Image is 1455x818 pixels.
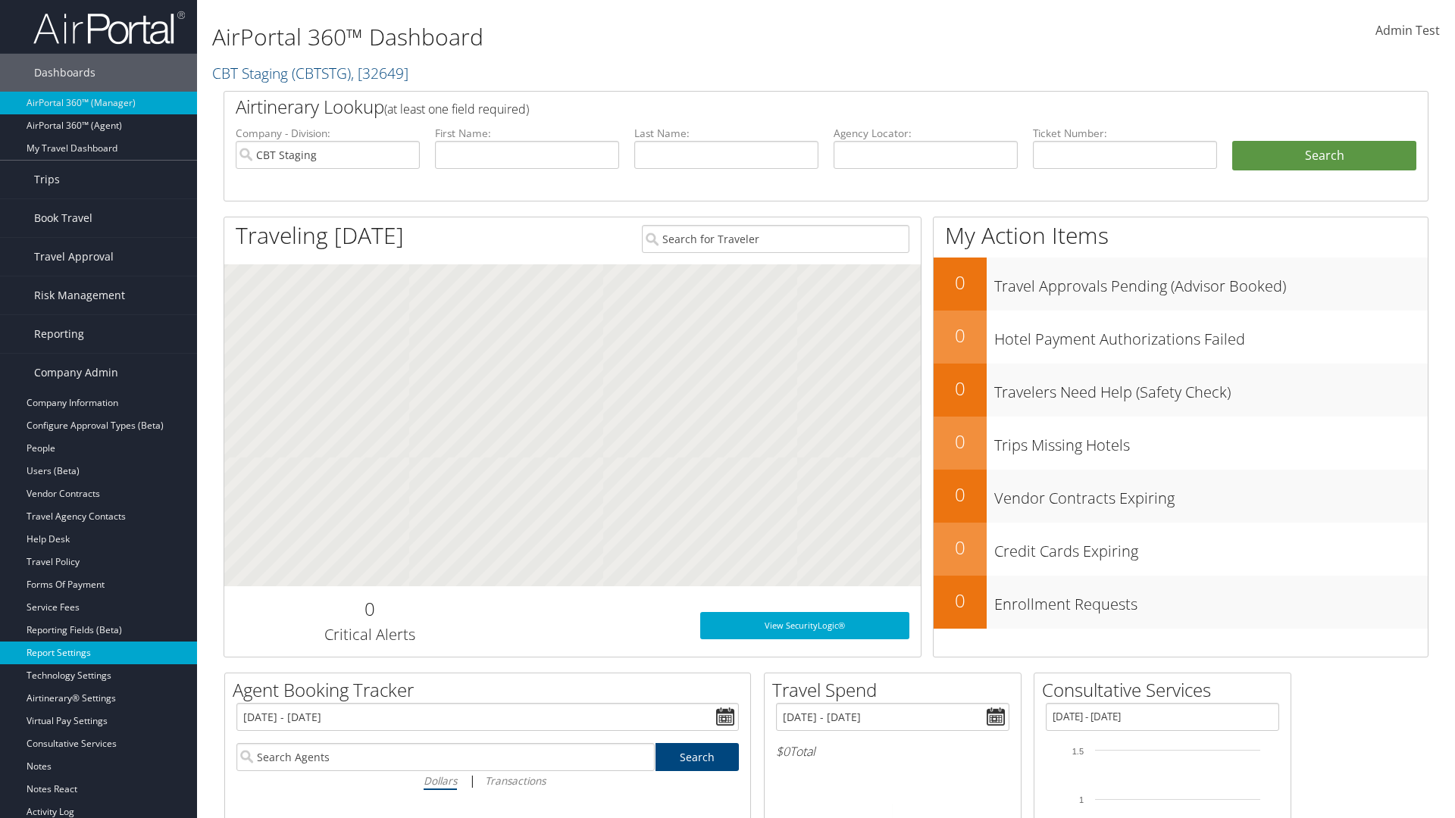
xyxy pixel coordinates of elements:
h1: My Action Items [934,220,1428,251]
h2: 0 [934,429,987,454]
span: Risk Management [34,276,125,314]
label: Agency Locator: [834,126,1018,141]
h2: Travel Spend [772,677,1021,703]
label: Last Name: [634,126,818,141]
h3: Trips Missing Hotels [994,427,1428,456]
span: , [ 32649 ] [351,63,408,83]
a: View SecurityLogic® [700,612,909,639]
h2: 0 [934,588,987,613]
h6: Total [776,743,1009,760]
span: Travel Approval [34,238,114,276]
h3: Credit Cards Expiring [994,533,1428,562]
div: | [236,771,739,790]
span: ( CBTSTG ) [292,63,351,83]
span: Company Admin [34,354,118,392]
input: Search Agents [236,743,655,771]
img: airportal-logo.png [33,10,185,45]
span: Reporting [34,315,84,353]
h2: Consultative Services [1042,677,1291,703]
a: 0Travelers Need Help (Safety Check) [934,364,1428,417]
a: 0Trips Missing Hotels [934,417,1428,470]
span: Admin Test [1375,22,1440,39]
a: 0Vendor Contracts Expiring [934,470,1428,523]
span: Trips [34,161,60,198]
h2: Airtinerary Lookup [236,94,1316,120]
h2: 0 [934,535,987,560]
a: 0Credit Cards Expiring [934,523,1428,576]
h3: Vendor Contracts Expiring [994,480,1428,509]
label: First Name: [435,126,619,141]
a: CBT Staging [212,63,408,83]
span: Dashboards [34,54,95,92]
i: Dollars [424,773,457,788]
h3: Hotel Payment Authorizations Failed [994,321,1428,350]
a: Admin Test [1375,8,1440,55]
h2: Agent Booking Tracker [233,677,750,703]
span: $0 [776,743,790,760]
h3: Critical Alerts [236,624,503,645]
a: 0Enrollment Requests [934,576,1428,629]
span: (at least one field required) [384,101,529,117]
tspan: 1 [1079,795,1084,804]
h2: 0 [934,482,987,507]
h1: Traveling [DATE] [236,220,404,251]
h1: AirPortal 360™ Dashboard [212,21,1031,53]
tspan: 1.5 [1072,747,1084,756]
h2: 0 [934,270,987,295]
label: Ticket Number: [1033,126,1217,141]
a: 0Travel Approvals Pending (Advisor Booked) [934,258,1428,311]
span: Book Travel [34,199,92,237]
a: 0Hotel Payment Authorizations Failed [934,311,1428,364]
h2: 0 [934,376,987,401]
h3: Travel Approvals Pending (Advisor Booked) [994,268,1428,297]
label: Company - Division: [236,126,420,141]
button: Search [1232,141,1416,171]
h2: 0 [934,323,987,348]
i: Transactions [485,773,546,788]
a: Search [656,743,740,771]
h2: 0 [236,596,503,622]
h3: Travelers Need Help (Safety Check) [994,374,1428,403]
input: Search for Traveler [642,225,909,253]
h3: Enrollment Requests [994,586,1428,615]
